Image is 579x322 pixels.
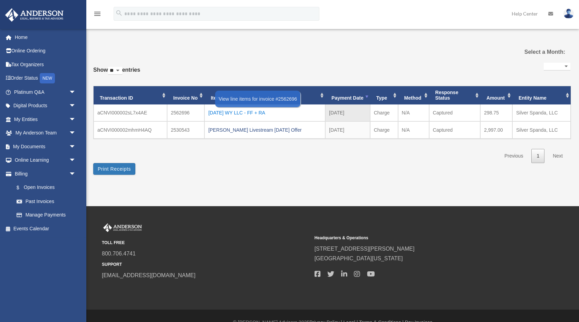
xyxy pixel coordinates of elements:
[204,86,325,105] th: Item: activate to sort column ascending
[167,104,205,121] td: 2562696
[5,222,86,235] a: Events Calendar
[429,104,481,121] td: Captured
[69,126,83,140] span: arrow_drop_down
[5,85,86,99] a: Platinum Q&Aarrow_drop_down
[94,121,167,139] td: aCNVI000002mhmH4AQ
[69,99,83,113] span: arrow_drop_down
[370,104,398,121] td: Charge
[5,126,86,140] a: My Anderson Teamarrow_drop_down
[325,86,370,105] th: Payment Date: activate to sort column ascending
[93,163,135,175] button: Print Receipts
[69,140,83,154] span: arrow_drop_down
[208,108,321,118] div: [DATE] WY LLC - FF + RA
[69,167,83,181] span: arrow_drop_down
[3,8,66,22] img: Anderson Advisors Platinum Portal
[5,112,86,126] a: My Entitiesarrow_drop_down
[370,121,398,139] td: Charge
[499,149,528,163] a: Previous
[480,121,512,139] td: 2,997.00
[5,58,86,71] a: Tax Organizers
[69,153,83,168] span: arrow_drop_down
[102,239,310,246] small: TOLL FREE
[325,121,370,139] td: [DATE]
[10,208,86,222] a: Manage Payments
[398,86,429,105] th: Method: activate to sort column ascending
[102,251,136,256] a: 800.706.4741
[208,125,321,135] div: [PERSON_NAME] Livestream [DATE] Offer
[480,104,512,121] td: 298.75
[315,234,522,242] small: Headquarters & Operations
[512,121,571,139] td: Silver Spanda, LLC
[429,86,481,105] th: Response Status: activate to sort column ascending
[102,261,310,268] small: SUPPORT
[93,65,140,82] label: Show entries
[94,104,167,121] td: aCNVI000002sL7x4AE
[429,121,481,139] td: Captured
[69,112,83,127] span: arrow_drop_down
[398,121,429,139] td: N/A
[10,181,86,195] a: $Open Invoices
[512,104,571,121] td: Silver Spanda, LLC
[40,73,55,83] div: NEW
[102,272,195,278] a: [EMAIL_ADDRESS][DOMAIN_NAME]
[512,86,571,105] th: Entity Name: activate to sort column ascending
[5,99,86,113] a: Digital Productsarrow_drop_down
[10,194,83,208] a: Past Invoices
[5,153,86,167] a: Online Learningarrow_drop_down
[94,86,167,105] th: Transaction ID: activate to sort column ascending
[20,183,24,192] span: $
[167,121,205,139] td: 2530543
[325,104,370,121] td: [DATE]
[5,30,86,44] a: Home
[563,9,574,19] img: User Pic
[531,149,544,163] a: 1
[398,104,429,121] td: N/A
[5,167,86,181] a: Billingarrow_drop_down
[5,71,86,85] a: Order StatusNEW
[496,47,565,57] label: Select a Month:
[370,86,398,105] th: Type: activate to sort column ascending
[102,223,143,232] img: Anderson Advisors Platinum Portal
[5,44,86,58] a: Online Ordering
[315,246,415,252] a: [STREET_ADDRESS][PERSON_NAME]
[69,85,83,99] span: arrow_drop_down
[115,9,123,17] i: search
[315,255,403,261] a: [GEOGRAPHIC_DATA][US_STATE]
[167,86,205,105] th: Invoice No: activate to sort column ascending
[548,149,568,163] a: Next
[108,67,122,75] select: Showentries
[5,140,86,153] a: My Documentsarrow_drop_down
[93,12,102,18] a: menu
[480,86,512,105] th: Amount: activate to sort column ascending
[93,10,102,18] i: menu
